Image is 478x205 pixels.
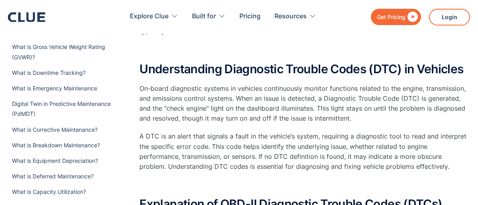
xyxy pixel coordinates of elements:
[12,170,119,182] a: What is Deferred Maintenance?
[12,98,119,119] a: Digital Twin in Predictive Maintenance (PdMDT)
[239,4,261,29] a: Pricing
[139,84,470,124] p: On-board diagnostic systems in vehicles continuously monitor functions related to the engine, tra...
[12,139,119,151] a: What is Breakdown Maintenance?
[12,155,119,166] a: What is Equipment Depreciation?
[139,62,470,76] h2: Understanding Diagnostic Trouble Codes (DTC) in Vehicles
[139,180,470,189] p: ‍
[12,124,119,135] a: What is Corrective Maintenance?
[429,9,470,25] a: Login
[192,4,225,29] div: Built for
[12,186,119,197] a: What is Capacity Utilization?
[139,131,470,172] p: A DTC is an alert that signals a fault in the vehicle’s system, requiring a diagnostic tool to re...
[192,4,216,29] div: Built for
[139,44,470,54] p: ‍
[12,82,119,94] a: What is Emergency Maintenance
[130,4,168,29] div: Explore Clue
[12,41,119,62] a: What is Gross Vehicle Weight Rating (GVWR)?
[130,4,178,29] div: Explore Clue
[274,4,316,29] div: Resources
[12,67,119,78] a: What is Downtime Tracking?
[377,12,406,22] div: Get Pricing
[371,9,421,25] a: Get Pricing
[406,12,418,22] div: 
[274,4,307,29] div: Resources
